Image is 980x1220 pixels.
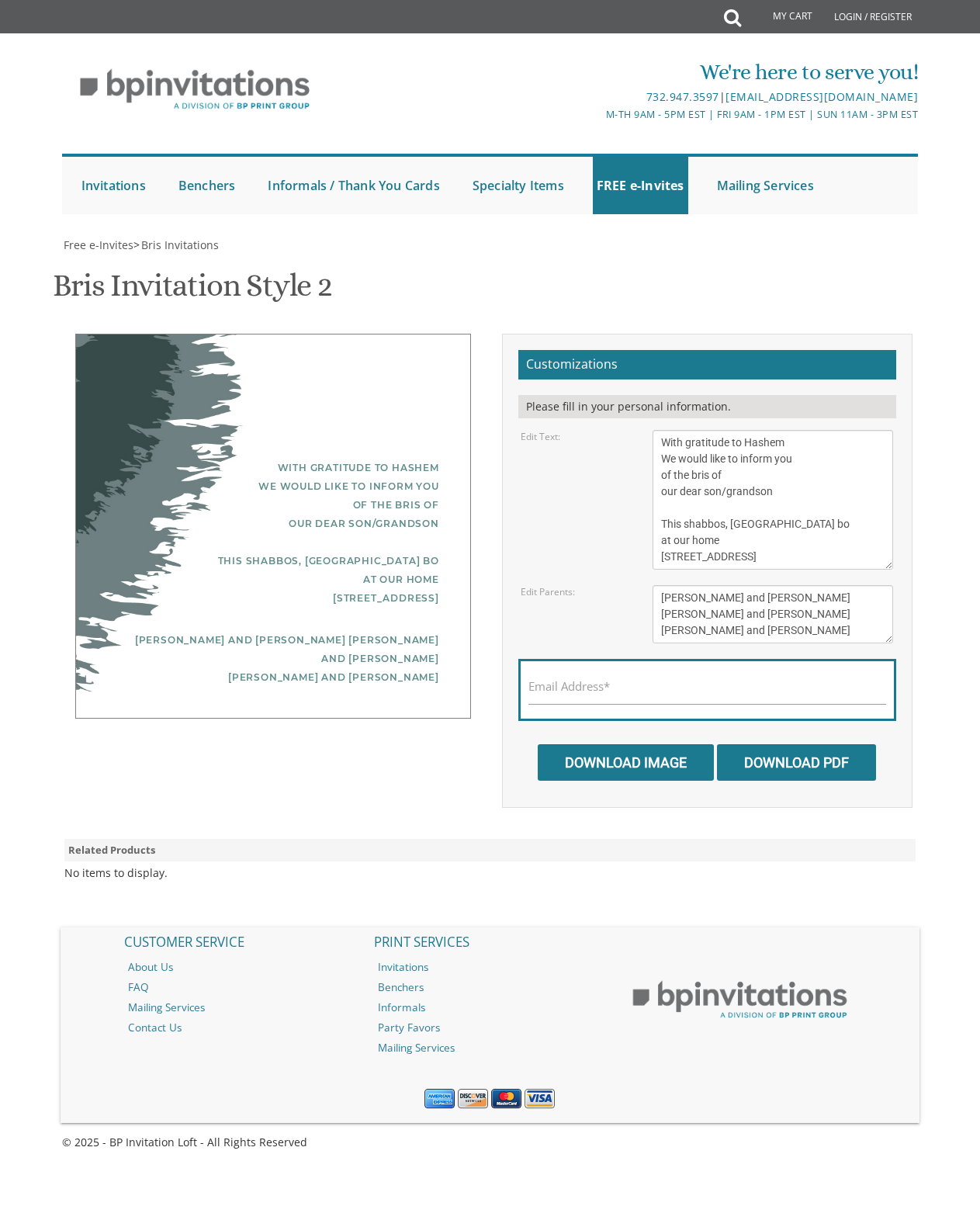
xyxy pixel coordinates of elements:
[116,927,364,957] h2: CUSTOMER SERVICE
[884,1123,980,1197] iframe: chat widget
[525,1089,555,1109] img: Visa
[133,237,219,252] span: >
[116,977,364,997] a: FAQ
[725,89,918,104] a: [EMAIL_ADDRESS][DOMAIN_NAME]
[518,395,896,418] div: Please fill in your personal information.
[653,430,893,570] textarea: With gratitude to Hashem We would like to inform you of the bris of our dear son/grandson This sh...
[646,89,719,104] a: 732.947.3597
[458,1089,488,1109] img: Discover
[528,678,610,695] label: Email Address*
[424,1089,455,1109] img: American Express
[64,839,915,861] div: Related Products
[64,865,168,881] div: No items to display.
[264,157,443,214] a: Informals / Thank You Cards
[111,459,439,608] div: With gratitude to Hashem We would like to inform you of the bris of our dear son/grandson This sh...
[713,157,818,214] a: Mailing Services
[366,927,614,957] h2: PRINT SERVICES
[64,237,133,252] span: Free e-Invites
[366,977,614,997] a: Benchers
[616,970,864,1030] img: BP Print Group
[348,106,919,123] div: M-Th 9am - 5pm EST | Fri 9am - 1pm EST | Sun 11am - 3pm EST
[491,1089,521,1109] img: MasterCard
[116,957,364,977] a: About Us
[366,1017,614,1038] a: Party Favors
[717,744,876,781] input: Download PDF
[62,57,328,122] img: BP Invitation Loft
[348,57,919,88] div: We're here to serve you!
[111,631,439,687] div: [PERSON_NAME] and [PERSON_NAME] [PERSON_NAME] and [PERSON_NAME] [PERSON_NAME] and [PERSON_NAME]
[366,957,614,977] a: Invitations
[175,157,240,214] a: Benchers
[521,430,560,443] label: Edit Text:
[140,237,219,252] a: Bris Invitations
[78,157,150,214] a: Invitations
[518,350,896,380] h2: Customizations
[116,1017,364,1038] a: Contact Us
[348,88,919,106] div: |
[53,269,331,314] h1: Bris Invitation Style 2
[653,585,893,643] textarea: [PERSON_NAME] and [PERSON_NAME] [PERSON_NAME] and [PERSON_NAME] [PERSON_NAME] and [PERSON_NAME]
[739,2,823,33] a: My Cart
[593,157,688,214] a: FREE e-Invites
[62,237,133,252] a: Free e-Invites
[366,1038,614,1058] a: Mailing Services
[469,157,568,214] a: Specialty Items
[366,997,614,1017] a: Informals
[116,997,364,1017] a: Mailing Services
[521,585,575,598] label: Edit Parents:
[538,744,714,781] input: Download Image
[61,1135,919,1150] div: © 2025 - BP Invitation Loft - All Rights Reserved
[141,237,219,252] span: Bris Invitations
